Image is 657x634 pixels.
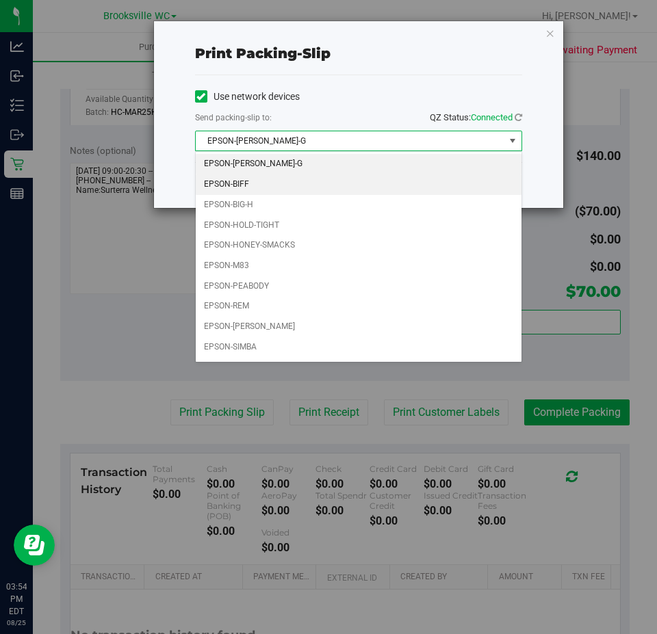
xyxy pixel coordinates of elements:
[195,45,331,62] span: Print packing-slip
[195,90,300,104] label: Use network devices
[196,296,521,317] li: EPSON-REM
[196,317,521,337] li: EPSON-[PERSON_NAME]
[504,131,521,150] span: select
[196,215,521,236] li: EPSON-HOLD-TIGHT
[196,131,504,150] span: EPSON-[PERSON_NAME]-G
[195,111,272,124] label: Send packing-slip to:
[196,154,521,174] li: EPSON-[PERSON_NAME]-G
[196,358,521,378] li: EPSON-SMEE
[430,112,522,122] span: QZ Status:
[196,337,521,358] li: EPSON-SIMBA
[196,195,521,215] li: EPSON-BIG-H
[196,276,521,297] li: EPSON-PEABODY
[14,525,55,566] iframe: Resource center
[196,256,521,276] li: EPSON-M83
[471,112,513,122] span: Connected
[196,174,521,195] li: EPSON-BIFF
[196,235,521,256] li: EPSON-HONEY-SMACKS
